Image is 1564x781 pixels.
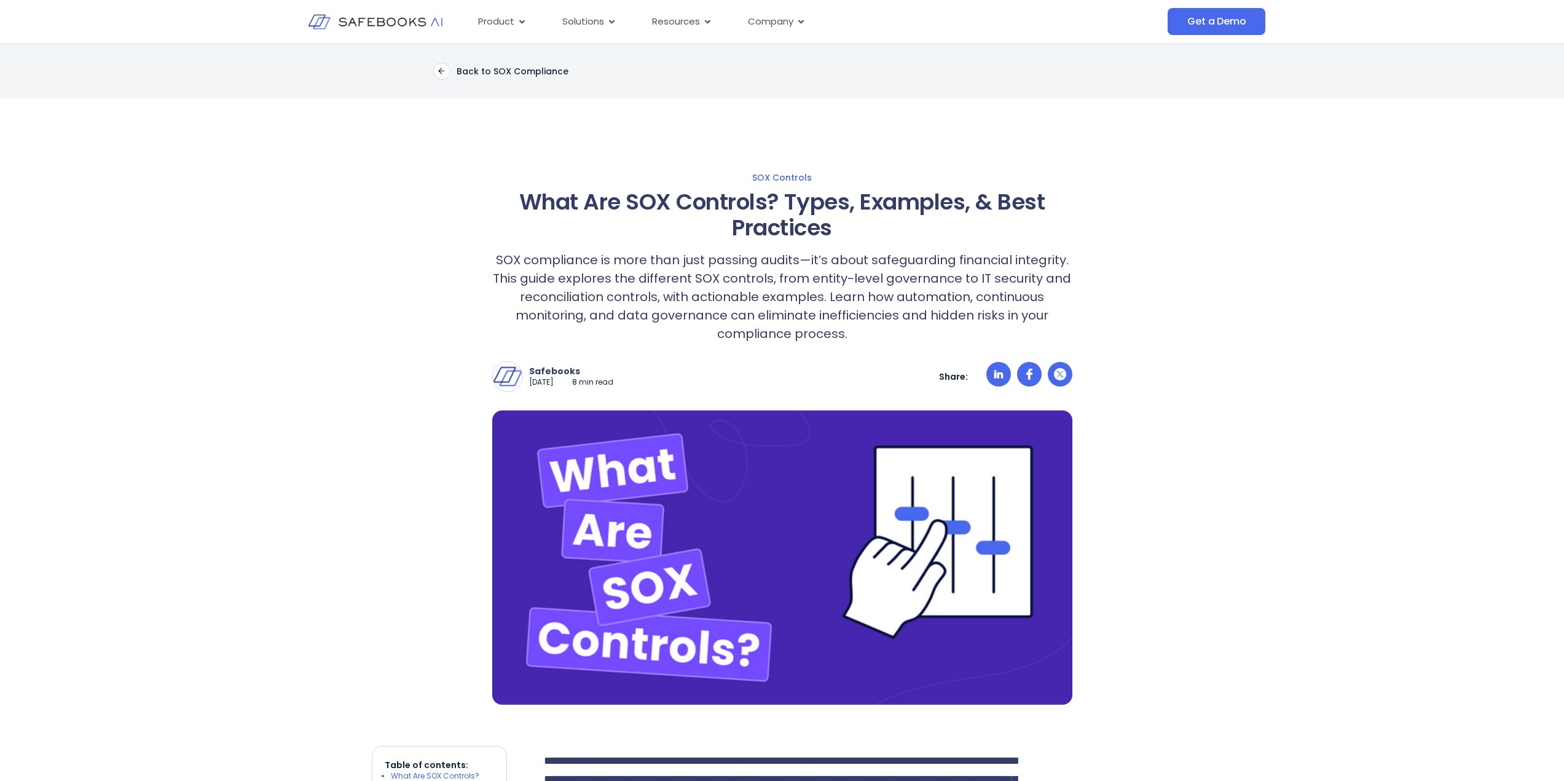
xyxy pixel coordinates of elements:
a: Get a Demo [1168,8,1265,35]
nav: Menu [468,10,1045,34]
img: a hand pointing at a sheet of paper that says what are sox controls? [492,410,1072,705]
p: Safebooks [529,366,613,377]
span: Get a Demo [1187,15,1246,28]
p: 8 min read [572,377,613,388]
span: Product [478,15,514,29]
span: Company [748,15,793,29]
p: Share: [939,371,968,382]
a: SOX Controls [372,172,1193,183]
img: Safebooks [493,362,522,391]
span: Resources [652,15,700,29]
p: [DATE] [529,377,554,388]
p: SOX compliance is more than just passing audits—it’s about safeguarding financial integrity. This... [492,251,1072,343]
div: Menu Toggle [468,10,1045,34]
span: Solutions [562,15,604,29]
h1: What Are SOX Controls? Types, Examples, & Best Practices [492,189,1072,241]
p: Table of contents: [385,759,494,771]
a: Back to SOX Compliance [433,63,568,80]
p: Back to SOX Compliance [457,66,568,77]
li: What Are SOX Controls? [391,771,494,781]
